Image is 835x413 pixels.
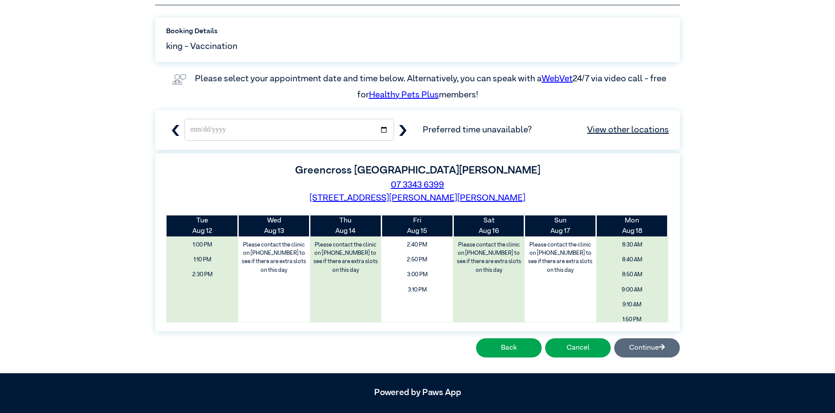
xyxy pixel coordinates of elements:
span: 1:10 PM [170,253,235,266]
th: Aug 12 [167,215,238,236]
span: 9:10 AM [599,298,665,311]
a: [STREET_ADDRESS][PERSON_NAME][PERSON_NAME] [310,194,525,202]
span: 2:40 PM [384,239,450,251]
th: Aug 15 [381,215,453,236]
span: 3:00 PM [384,268,450,281]
span: Preferred time unavailable? [423,123,669,136]
label: Please contact the clinic on [PHONE_NUMBER] to see if there are extra slots on this day [454,239,524,277]
label: Please contact the clinic on [PHONE_NUMBER] to see if there are extra slots on this day [525,239,595,277]
span: 9:00 AM [599,284,665,296]
span: 1:50 PM [599,313,665,326]
img: vet [169,71,190,88]
a: Healthy Pets Plus [369,90,439,99]
th: Aug 14 [310,215,382,236]
th: Aug 17 [525,215,596,236]
a: View other locations [587,123,669,136]
span: 2:50 PM [384,253,450,266]
span: king - Vaccination [166,40,237,53]
button: Cancel [545,338,611,357]
span: 2:30 PM [170,268,235,281]
a: WebVet [542,74,573,83]
button: Back [476,338,542,357]
a: 07 3343 6399 [391,180,444,189]
label: Please select your appointment date and time below. Alternatively, you can speak with a 24/7 via ... [195,74,668,99]
span: 8:30 AM [599,239,665,251]
label: Greencross [GEOGRAPHIC_DATA][PERSON_NAME] [295,165,540,176]
span: 8:40 AM [599,253,665,266]
label: Booking Details [166,26,669,37]
th: Aug 16 [453,215,525,236]
th: Aug 13 [238,215,310,236]
span: 8:50 AM [599,268,665,281]
th: Aug 18 [596,215,668,236]
label: Please contact the clinic on [PHONE_NUMBER] to see if there are extra slots on this day [239,239,309,277]
span: 1:00 PM [170,239,235,251]
h5: Powered by Paws App [155,387,680,398]
span: 3:10 PM [384,284,450,296]
label: Please contact the clinic on [PHONE_NUMBER] to see if there are extra slots on this day [311,239,381,277]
